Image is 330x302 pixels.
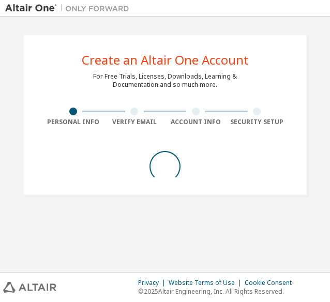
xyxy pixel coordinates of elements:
div: Security Setup [227,118,288,126]
div: Cookie Consent [245,279,298,287]
div: Verify Email [104,118,166,126]
div: Account Info [165,118,227,126]
div: Create an Altair One Account [82,54,249,66]
div: Privacy [138,279,169,287]
div: Personal Info [42,118,104,126]
img: Altair One [5,3,134,13]
p: © 2025 Altair Engineering, Inc. All Rights Reserved. [138,287,298,296]
div: Website Terms of Use [169,279,245,287]
img: altair_logo.svg [3,282,56,293]
div: For Free Trials, Licenses, Downloads, Learning & Documentation and so much more. [93,72,237,89]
